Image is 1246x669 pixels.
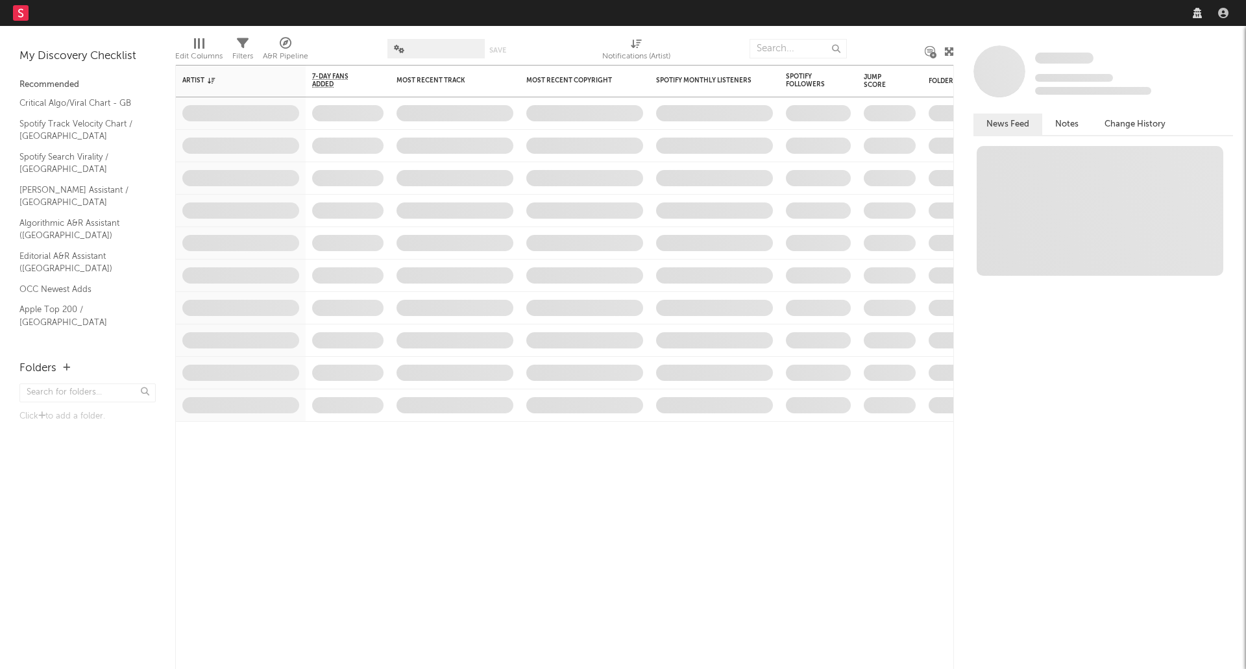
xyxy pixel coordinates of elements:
[19,409,156,424] div: Click to add a folder.
[312,73,364,88] span: 7-Day Fans Added
[19,117,143,143] a: Spotify Track Velocity Chart / [GEOGRAPHIC_DATA]
[19,383,156,402] input: Search for folders...
[864,73,896,89] div: Jump Score
[19,282,143,297] a: OCC Newest Adds
[182,77,280,84] div: Artist
[397,77,494,84] div: Most Recent Track
[1035,52,1093,65] a: Some Artist
[263,49,308,64] div: A&R Pipeline
[1092,114,1179,135] button: Change History
[175,49,223,64] div: Edit Columns
[786,73,831,88] div: Spotify Followers
[19,49,156,64] div: My Discovery Checklist
[19,302,143,329] a: Apple Top 200 / [GEOGRAPHIC_DATA]
[19,361,56,376] div: Folders
[19,96,143,110] a: Critical Algo/Viral Chart - GB
[1035,74,1113,82] span: Tracking Since: [DATE]
[1035,53,1093,64] span: Some Artist
[263,32,308,70] div: A&R Pipeline
[602,32,670,70] div: Notifications (Artist)
[526,77,624,84] div: Most Recent Copyright
[19,183,143,210] a: [PERSON_NAME] Assistant / [GEOGRAPHIC_DATA]
[232,49,253,64] div: Filters
[232,32,253,70] div: Filters
[750,39,847,58] input: Search...
[19,216,143,243] a: Algorithmic A&R Assistant ([GEOGRAPHIC_DATA])
[1042,114,1092,135] button: Notes
[929,77,1026,85] div: Folders
[19,77,156,93] div: Recommended
[489,47,506,54] button: Save
[175,32,223,70] div: Edit Columns
[973,114,1042,135] button: News Feed
[19,335,143,350] a: Shazam Top 200 / GB
[656,77,753,84] div: Spotify Monthly Listeners
[1035,87,1151,95] span: 0 fans last week
[19,249,143,276] a: Editorial A&R Assistant ([GEOGRAPHIC_DATA])
[19,150,143,176] a: Spotify Search Virality / [GEOGRAPHIC_DATA]
[602,49,670,64] div: Notifications (Artist)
